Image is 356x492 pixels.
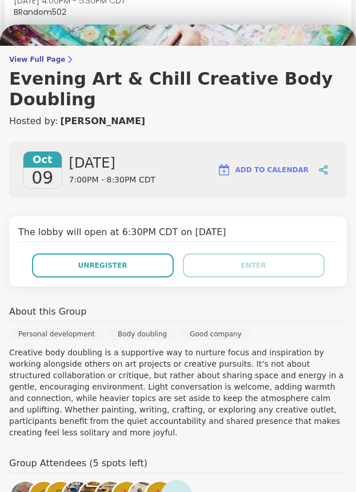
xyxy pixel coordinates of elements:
[9,457,347,473] h4: Group Attendees (5 spots left)
[241,260,266,271] span: Enter
[23,152,62,168] span: Oct
[181,328,251,340] div: Good company
[109,328,176,340] div: Body doubling
[9,114,347,128] h4: Hosted by:
[60,114,145,128] a: [PERSON_NAME]
[9,305,86,319] h4: About this Group
[9,347,347,438] p: Creative body doubling is a supportive way to nurture focus and inspiration by working alongside ...
[78,260,127,271] span: Unregister
[9,69,347,110] h3: Evening Art & Chill Creative Body Doubling
[18,225,338,242] h4: The lobby will open at 6:30PM CDT on [DATE]
[9,328,104,340] div: Personal development
[32,253,174,277] button: Unregister
[69,154,155,172] span: [DATE]
[9,55,347,64] span: View Full Page
[31,168,53,188] span: 09
[217,163,231,177] img: ShareWell Logomark
[183,253,325,277] button: Enter
[9,55,347,110] a: View Full PageEvening Art & Chill Creative Body Doubling
[14,6,66,18] b: BRandom502
[212,156,314,184] button: Add to Calendar
[235,165,309,175] span: Add to Calendar
[69,174,155,186] span: 7:00PM - 8:30PM CDT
